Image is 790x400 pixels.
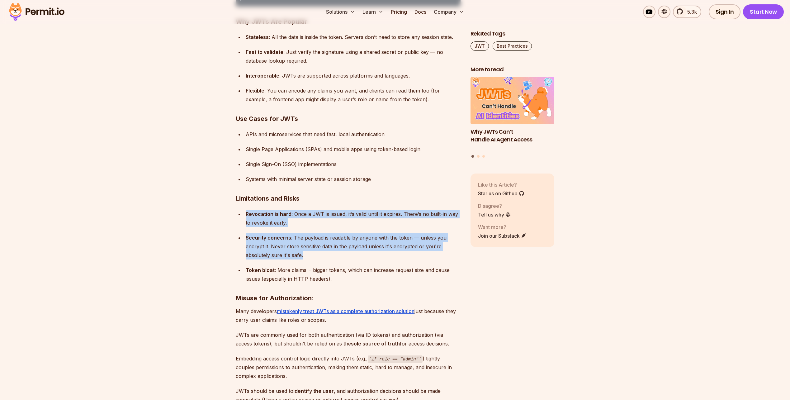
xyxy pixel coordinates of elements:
strong: Why JWTs Are Popular [236,18,307,25]
strong: Token bloat [246,267,275,273]
p: Disagree? [478,202,511,210]
button: Solutions [324,6,357,18]
strong: Interoperable [246,73,279,79]
div: : Once a JWT is issued, it’s valid until it expires. There’s no built-in way to revoke it early. [246,210,461,227]
a: Join our Substack [478,232,527,240]
img: Permit logo [6,1,67,22]
div: APIs and microservices that need fast, local authentication [246,130,461,139]
div: Systems with minimal server state or session storage [246,175,461,183]
a: Why JWTs Can’t Handle AI Agent AccessWhy JWTs Can’t Handle AI Agent Access [471,77,555,151]
div: : You can encode any claims you want, and clients can read them too (for example, a frontend app ... [246,86,461,104]
a: mistakenly treat JWTs as a complete authorization solution [277,308,414,314]
strong: Stateless [246,34,269,40]
a: Star us on Github [478,190,524,197]
strong: Misuse for Authorization [236,294,312,302]
h2: Related Tags [471,30,555,38]
h3: Why JWTs Can’t Handle AI Agent Access [471,128,555,144]
div: : More claims = bigger tokens, which can increase request size and cause issues (especially in HT... [246,266,461,283]
img: Why JWTs Can’t Handle AI Agent Access [471,77,555,125]
strong: Security concerns [246,235,291,241]
p: Many developers just because they carry user claims like roles or scopes. [236,307,461,324]
p: Want more? [478,223,527,231]
div: Single Sign-On (SSO) implementations [246,160,461,169]
strong: Limitations and Risks [236,195,300,202]
p: Embedding access control logic directly into JWTs (e.g., ) tightly couples permissions to authent... [236,354,461,381]
div: : JWTs are supported across platforms and languages. [246,71,461,80]
p: JWTs are commonly used for both authentication (via ID tokens) and authorization (via access toke... [236,331,461,348]
strong: Flexible [246,88,264,94]
h3: : [236,293,461,303]
strong: Fast to validate [246,49,283,55]
a: Best Practices [493,41,532,51]
p: Like this Article? [478,181,524,188]
button: Go to slide 1 [471,155,474,158]
strong: Revocation is hard [246,211,291,217]
button: Go to slide 2 [477,155,480,158]
div: Single Page Applications (SPAs) and mobile apps using token-based login [246,145,461,154]
button: Learn [360,6,386,18]
a: Tell us why [478,211,511,218]
button: Company [431,6,466,18]
a: 5.3k [673,6,701,18]
span: 5.3k [684,8,697,16]
div: : Just verify the signature using a shared secret or public key — no database lookup required. [246,48,461,65]
a: JWT [471,41,489,51]
a: Docs [412,6,429,18]
strong: identify the user [293,388,334,394]
div: Posts [471,77,555,159]
div: : The payload is readable by anyone with the token — unless you encrypt it. Never store sensitive... [246,233,461,260]
strong: sole source of truth [351,340,400,347]
a: Sign In [709,4,741,19]
h2: More to read [471,66,555,74]
a: Pricing [388,6,409,18]
strong: Use Cases for JWTs [236,115,298,122]
div: : All the data is inside the token. Servers don’t need to store any session state. [246,33,461,41]
li: 1 of 3 [471,77,555,151]
button: Go to slide 3 [482,155,485,158]
code: if role == "admin" [368,355,423,363]
a: Start Now [743,4,784,19]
